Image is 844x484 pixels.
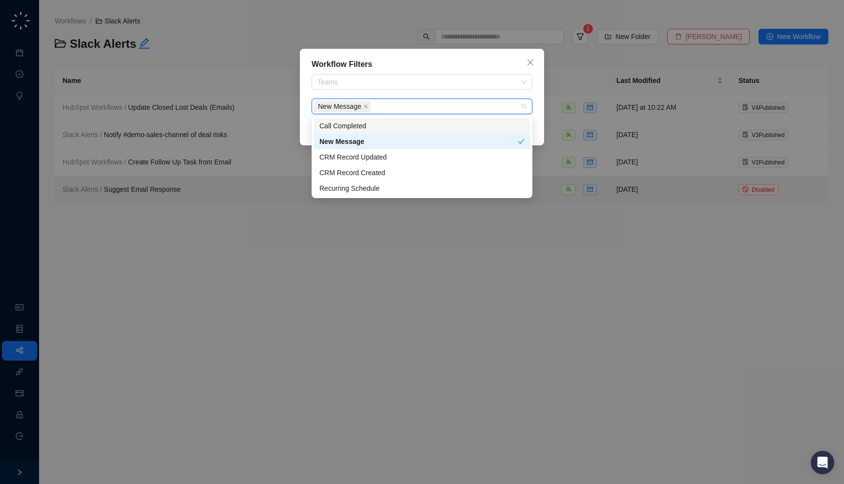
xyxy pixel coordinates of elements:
[314,149,530,165] div: CRM Record Updated
[314,118,530,134] div: Call Completed
[363,104,368,109] span: close
[319,167,525,178] div: CRM Record Created
[312,59,532,70] div: Workflow Filters
[811,451,834,474] div: Open Intercom Messenger
[318,101,361,112] span: New Message
[518,138,525,145] span: check
[319,183,525,194] div: Recurring Schedule
[523,55,538,70] button: Close
[314,134,530,149] div: New Message
[319,152,525,162] div: CRM Record Updated
[314,181,530,196] div: Recurring Schedule
[314,165,530,181] div: CRM Record Created
[527,59,534,66] span: close
[319,121,525,131] div: Call Completed
[319,136,518,147] div: New Message
[314,101,371,112] span: New Message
